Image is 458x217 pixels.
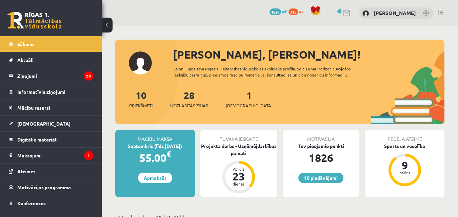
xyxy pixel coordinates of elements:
[115,150,195,166] div: 55.00
[174,66,371,78] div: Laipni lūgts savā Rīgas 1. Tālmācības vidusskolas skolnieka profilā. Šeit Tu vari redzēt tuvojošo...
[84,71,93,81] i: 28
[362,10,369,17] img: Roberta Visocka
[299,8,303,14] span: xp
[17,148,93,163] legend: Maksājumi
[17,121,71,127] span: [DEMOGRAPHIC_DATA]
[282,8,287,14] span: mP
[395,171,415,175] div: balles
[283,150,360,166] div: 1826
[170,102,208,109] span: Neizlasītās ziņas
[9,148,93,163] a: Maksājumi1
[84,151,93,160] i: 1
[17,105,50,111] span: Mācību resursi
[365,130,444,143] div: Pēdējā atzīme
[17,200,46,206] span: Konferences
[17,41,35,47] span: Sākums
[374,9,416,16] a: [PERSON_NAME]
[226,102,273,109] span: [DEMOGRAPHIC_DATA]
[129,102,153,109] span: Priekšmeti
[9,164,93,179] a: Atzīmes
[228,171,249,182] div: 23
[200,143,277,157] div: Projekta darbs - Uzņēmējdarbības pamati
[9,195,93,211] a: Konferences
[288,8,307,14] a: 315 xp
[138,173,172,183] a: Apmaksāt
[228,167,249,171] div: Atlicis
[17,136,58,143] span: Digitālie materiāli
[226,89,273,109] a: 1[DEMOGRAPHIC_DATA]
[9,36,93,52] a: Sākums
[115,130,195,143] div: Mācību maksa
[228,182,249,186] div: dienas
[9,100,93,115] a: Mācību resursi
[9,68,93,84] a: Ziņojumi28
[9,116,93,131] a: [DEMOGRAPHIC_DATA]
[166,149,171,159] span: €
[17,84,93,100] legend: Informatīvie ziņojumi
[129,89,153,109] a: 10Priekšmeti
[200,130,277,143] div: Tuvākā ieskaite
[7,12,62,29] a: Rīgas 1. Tālmācības vidusskola
[395,160,415,171] div: 9
[17,184,71,190] span: Motivācijas programma
[170,89,208,109] a: 28Neizlasītās ziņas
[200,143,277,194] a: Projekta darbs - Uzņēmējdarbības pamati Atlicis 23 dienas
[9,132,93,147] a: Digitālie materiāli
[298,173,343,183] a: 10 piedāvājumi
[115,143,195,150] div: Septembris (līdz [DATE])
[283,143,360,150] div: Tev pieejamie punkti
[9,179,93,195] a: Motivācijas programma
[17,57,34,63] span: Aktuāli
[365,143,444,187] a: Sports un veselība 9 balles
[9,52,93,68] a: Aktuāli
[270,8,287,14] a: 1826 mP
[173,46,444,63] div: [PERSON_NAME], [PERSON_NAME]!
[288,8,298,15] span: 315
[17,168,36,174] span: Atzīmes
[270,8,281,15] span: 1826
[283,130,360,143] div: Motivācija
[9,84,93,100] a: Informatīvie ziņojumi
[17,68,93,84] legend: Ziņojumi
[365,143,444,150] div: Sports un veselība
